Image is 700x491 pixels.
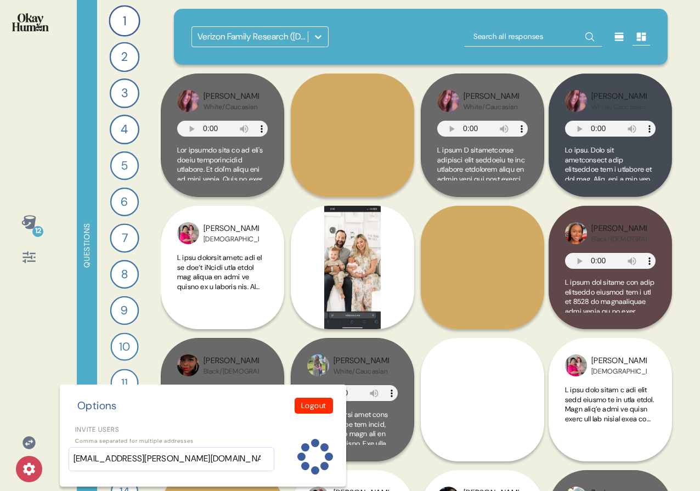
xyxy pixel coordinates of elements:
div: [PERSON_NAME] [204,91,259,103]
div: 4 [110,115,139,144]
img: profilepic_24686900070946614.jpg [177,90,199,112]
div: White/Caucasian [464,103,519,111]
img: profilepic_31265519416397075.jpg [565,222,587,244]
div: [PERSON_NAME] [591,223,647,235]
label: Invite users [69,425,337,434]
div: Black/[DEMOGRAPHIC_DATA] [591,235,647,244]
div: [DEMOGRAPHIC_DATA]/Latina [591,367,647,376]
div: [PERSON_NAME] [464,91,519,103]
div: [PERSON_NAME] [204,223,259,235]
img: okayhuman.3b1b6348.png [12,13,49,31]
div: 1 [109,5,140,36]
div: 11 [110,369,138,397]
div: White/Caucasian [591,103,647,111]
div: [DEMOGRAPHIC_DATA]/Latina [204,235,259,244]
div: 8 [110,260,139,289]
div: Options [73,398,121,414]
img: profilepic_25052726781000260.jpg [565,354,587,376]
p: Comma separated for multiple addresses [69,437,337,445]
div: [PERSON_NAME] [334,355,389,367]
div: [PERSON_NAME] [591,355,647,367]
div: White/Caucasian [334,367,389,376]
div: [PERSON_NAME] [204,355,259,367]
div: 10 [110,332,138,360]
div: [PERSON_NAME] [591,91,647,103]
div: Verizon Family Research ([DATE]) [197,30,309,43]
div: 2 [110,42,140,72]
div: 7 [110,223,139,252]
div: Black/[DEMOGRAPHIC_DATA] [204,367,259,376]
input: email@example.com [69,447,274,471]
img: profilepic_24561428313487834.jpg [307,354,329,376]
p: Logout [301,400,326,411]
img: profilepic_24686900070946614.jpg [437,90,459,112]
div: 3 [110,78,139,108]
div: 5 [110,151,139,180]
img: profilepic_24433558572970677.jpg [177,354,199,376]
div: 6 [110,188,139,216]
div: 9 [110,296,139,325]
img: profilepic_25052726781000260.jpg [177,222,199,244]
input: Search all responses [465,27,602,47]
img: profilepic_24686900070946614.jpg [565,90,587,112]
div: 12 [32,226,43,237]
div: White/Caucasian [204,103,259,111]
